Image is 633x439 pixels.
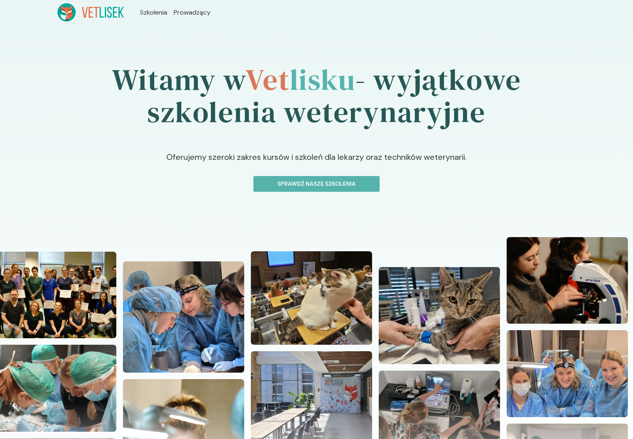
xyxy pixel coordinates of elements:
[290,59,355,100] span: lisku
[260,180,373,188] p: Sprawdź nasze szkolenia
[106,151,528,176] p: Oferujemy szeroki zakres kursów i szkoleń dla lekarzy oraz techników weterynarii.
[174,8,210,17] a: Prowadzący
[123,261,244,373] img: Z2WOzZbqstJ98vaN_20241110_112957.jpg
[251,251,372,345] img: Z2WOx5bqstJ98vaI_20240512_101618.jpg
[253,176,380,192] button: Sprawdź nasze szkolenia
[140,8,167,17] a: Szkolenia
[57,41,576,151] h1: Witamy w - wyjątkowe szkolenia weterynaryjne
[245,59,289,100] span: Vet
[379,267,500,364] img: Z2WOuJbqstJ98vaF_20221127_125425.jpg
[507,330,628,417] img: Z2WOopbqstJ98vZ9_20241110_112622.jpg
[507,237,628,324] img: Z2WOrpbqstJ98vaB_DSC04907.JPG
